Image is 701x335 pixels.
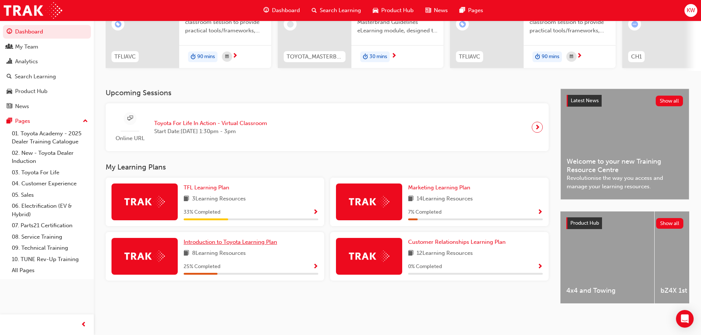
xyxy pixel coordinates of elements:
span: 30 mins [369,53,387,61]
a: 10. TUNE Rev-Up Training [9,254,91,265]
span: book-icon [184,195,189,204]
span: pages-icon [7,118,12,125]
span: Start Date: [DATE] 1:30pm - 3pm [154,127,267,136]
a: 04. Customer Experience [9,178,91,189]
a: 02. New - Toyota Dealer Induction [9,147,91,167]
a: 01. Toyota Academy - 2025 Dealer Training Catalogue [9,128,91,147]
a: 08. Service Training [9,231,91,243]
a: Product HubShow all [566,217,683,229]
span: TOYOTA_MASTERBRAND_EL [287,53,343,61]
a: guage-iconDashboard [258,3,306,18]
button: Show Progress [537,262,543,271]
span: Pages [468,6,483,15]
a: All Pages [9,265,91,276]
span: Welcome to the Toyota Masterbrand Guidelines eLearning module, designed to enhance your knowledge... [357,10,438,35]
a: 09. Technical Training [9,242,91,254]
span: 33 % Completed [184,208,220,217]
span: search-icon [7,74,12,80]
h3: Upcoming Sessions [106,89,549,97]
a: search-iconSearch Learning [306,3,367,18]
span: chart-icon [7,58,12,65]
span: Online URL [111,134,148,143]
span: sessionType_ONLINE_URL-icon [127,114,133,123]
span: Show Progress [313,209,318,216]
span: duration-icon [363,52,368,62]
a: 05. Sales [9,189,91,201]
span: TFLIAVC [459,53,480,61]
button: Pages [3,114,91,128]
span: prev-icon [81,320,86,329]
span: Customer Relationships Learning Plan [408,239,506,245]
h3: My Learning Plans [106,163,549,171]
span: guage-icon [7,29,12,35]
a: 03. Toyota For Life [9,167,91,178]
div: Open Intercom Messenger [676,310,694,328]
button: KW [684,4,697,17]
span: CH1 [631,53,642,61]
span: car-icon [373,6,378,15]
img: Trak [124,250,165,262]
div: Search Learning [15,72,56,81]
button: Show Progress [313,208,318,217]
a: News [3,100,91,113]
span: duration-icon [191,52,196,62]
span: Show Progress [537,264,543,270]
span: 7 % Completed [408,208,442,217]
a: TFL Learning Plan [184,183,232,192]
a: Dashboard [3,25,91,39]
span: Latest News [571,97,599,104]
span: news-icon [425,6,431,15]
span: Product Hub [381,6,414,15]
a: Marketing Learning Plan [408,183,473,192]
span: 3 Learning Resources [192,195,246,204]
span: learningRecordVerb_ENROLL-icon [115,21,121,28]
a: Latest NewsShow allWelcome to your new Training Resource CentreRevolutionise the way you access a... [560,89,689,200]
span: Product Hub [570,220,599,226]
a: pages-iconPages [454,3,489,18]
span: book-icon [184,249,189,258]
span: 0 % Completed [408,263,442,271]
span: search-icon [312,6,317,15]
span: Introduction to Toyota Learning Plan [184,239,277,245]
span: Show Progress [537,209,543,216]
span: pages-icon [460,6,465,15]
button: Show all [656,218,684,229]
span: guage-icon [263,6,269,15]
span: Marketing Learning Plan [408,184,470,191]
span: News [434,6,448,15]
a: My Team [3,40,91,54]
span: book-icon [408,249,414,258]
span: next-icon [577,53,582,60]
span: calendar-icon [570,52,573,61]
span: 90 mins [197,53,215,61]
span: 25 % Completed [184,263,220,271]
span: learningRecordVerb_ATTEMPT-icon [631,21,638,28]
img: Trak [4,2,62,19]
div: Product Hub [15,87,47,96]
span: 8 Learning Resources [192,249,246,258]
span: 14 Learning Resources [417,195,473,204]
a: 06. Electrification (EV & Hybrid) [9,200,91,220]
span: car-icon [7,88,12,95]
div: Analytics [15,57,38,66]
a: Introduction to Toyota Learning Plan [184,238,280,246]
img: Trak [124,196,165,207]
span: news-icon [7,103,12,110]
span: 12 Learning Resources [417,249,473,258]
span: next-icon [535,122,540,132]
a: 07. Parts21 Certification [9,220,91,231]
button: DashboardMy TeamAnalyticsSearch LearningProduct HubNews [3,24,91,114]
span: up-icon [83,117,88,126]
a: Latest NewsShow all [567,95,683,107]
div: News [15,102,29,111]
span: Show Progress [313,264,318,270]
span: Search Learning [320,6,361,15]
span: This is a 90 minute virtual classroom session to provide practical tools/frameworks, behaviours a... [530,10,610,35]
span: people-icon [7,44,12,50]
img: Trak [349,196,389,207]
button: Show Progress [313,262,318,271]
span: TFLIAVC [114,53,136,61]
a: Customer Relationships Learning Plan [408,238,509,246]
